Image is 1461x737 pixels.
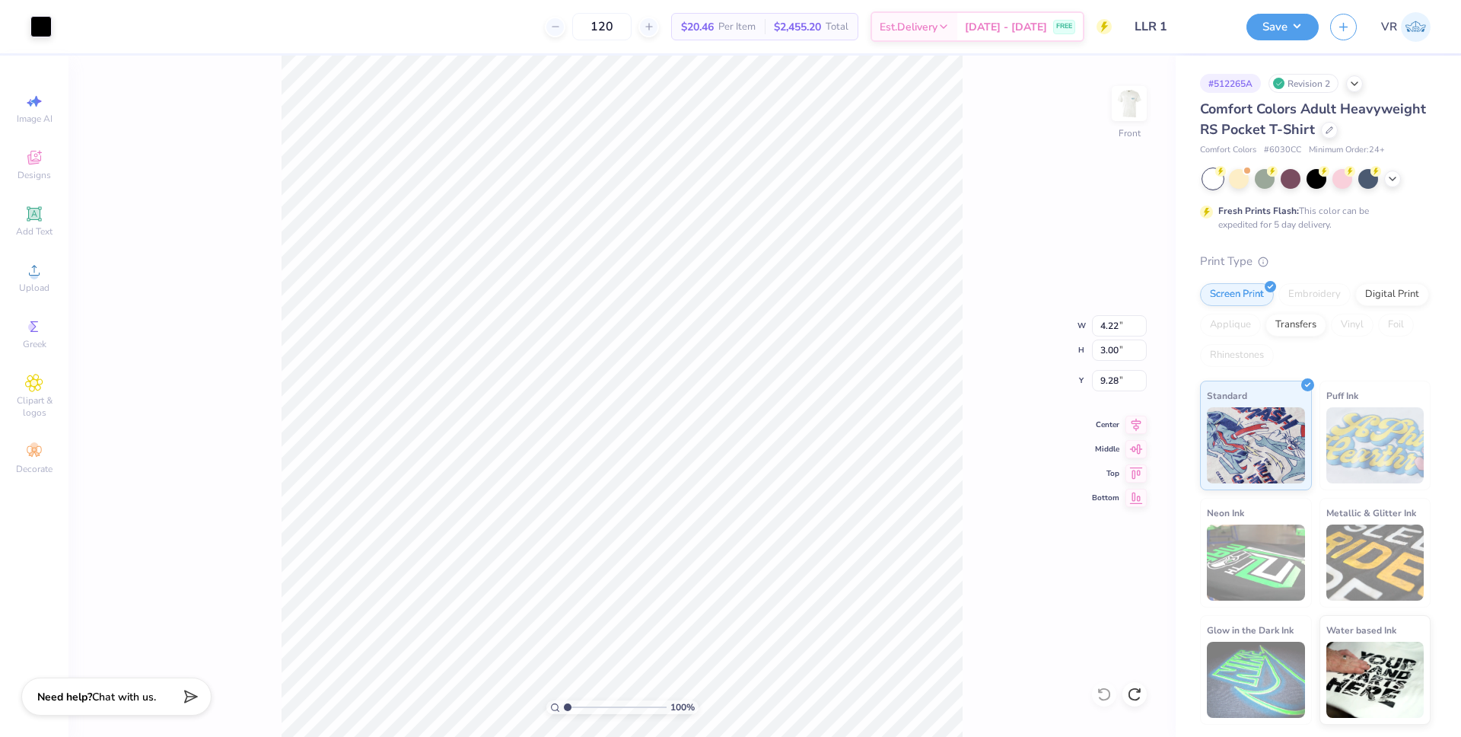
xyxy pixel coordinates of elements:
img: Water based Ink [1326,642,1424,718]
span: Center [1092,420,1119,430]
span: Total [826,19,848,35]
span: Bottom [1092,493,1119,503]
div: Vinyl [1331,314,1373,337]
span: Puff Ink [1326,388,1358,404]
img: Glow in the Dark Ink [1207,642,1305,718]
span: Est. Delivery [880,19,937,35]
span: $2,455.20 [774,19,821,35]
div: Rhinestones [1200,344,1274,367]
div: Screen Print [1200,283,1274,306]
div: Digital Print [1355,283,1429,306]
img: Puff Ink [1326,407,1424,483]
span: Designs [18,169,51,181]
span: Clipart & logos [8,394,61,419]
input: Untitled Design [1123,11,1235,42]
img: Standard [1207,407,1305,483]
span: Image AI [17,113,53,125]
span: Chat with us. [92,690,156,704]
div: Embroidery [1278,283,1351,306]
span: Middle [1092,444,1119,455]
span: Metallic & Glitter Ink [1326,505,1416,521]
span: $20.46 [681,19,714,35]
div: # 512265A [1200,74,1261,93]
span: FREE [1056,21,1072,32]
span: VR [1381,18,1397,36]
span: Water based Ink [1326,622,1396,638]
div: Foil [1378,314,1414,337]
div: This color can be expedited for 5 day delivery. [1218,204,1405,231]
div: Applique [1200,314,1261,337]
img: Neon Ink [1207,525,1305,601]
input: – – [572,13,632,40]
div: Revision 2 [1268,74,1338,93]
strong: Need help? [37,690,92,704]
img: Front [1114,88,1144,119]
span: Greek [23,338,46,350]
a: VR [1381,12,1431,42]
div: Print Type [1200,253,1431,270]
button: Save [1246,14,1319,40]
span: Minimum Order: 24 + [1309,144,1385,157]
div: Transfers [1265,314,1326,337]
span: Upload [19,282,49,294]
div: Front [1119,126,1141,140]
strong: Fresh Prints Flash: [1218,205,1299,217]
img: Metallic & Glitter Ink [1326,525,1424,601]
span: 100 % [670,700,695,714]
span: Per Item [718,19,756,35]
span: # 6030CC [1264,144,1301,157]
span: Standard [1207,388,1247,404]
span: [DATE] - [DATE] [965,19,1047,35]
span: Comfort Colors Adult Heavyweight RS Pocket T-Shirt [1200,100,1426,139]
span: Decorate [16,463,53,475]
span: Comfort Colors [1200,144,1256,157]
span: Neon Ink [1207,505,1244,521]
img: Vincent Roxas [1401,12,1431,42]
span: Top [1092,468,1119,479]
span: Add Text [16,225,53,238]
span: Glow in the Dark Ink [1207,622,1294,638]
